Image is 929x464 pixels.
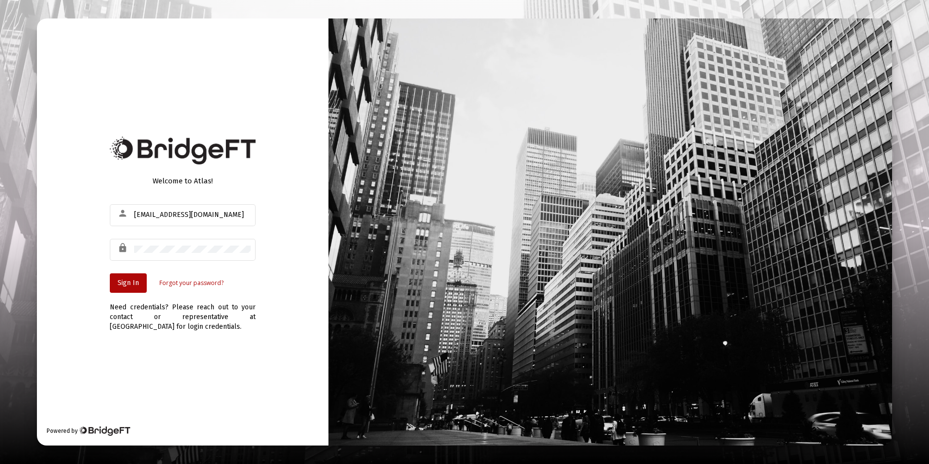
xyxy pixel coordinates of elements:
mat-icon: person [118,208,129,219]
div: Powered by [47,426,130,436]
mat-icon: lock [118,242,129,254]
input: Email or Username [134,211,251,219]
img: Bridge Financial Technology Logo [110,137,256,164]
img: Bridge Financial Technology Logo [79,426,130,436]
div: Need credentials? Please reach out to your contact or representative at [GEOGRAPHIC_DATA] for log... [110,293,256,332]
div: Welcome to Atlas! [110,176,256,186]
button: Sign In [110,273,147,293]
span: Sign In [118,279,139,287]
a: Forgot your password? [159,278,224,288]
